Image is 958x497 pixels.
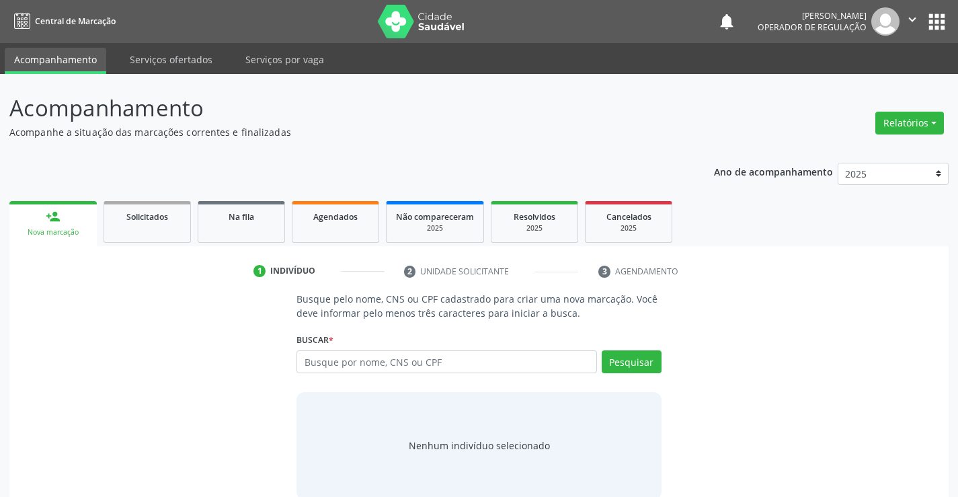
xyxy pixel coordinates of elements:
[120,48,222,71] a: Serviços ofertados
[5,48,106,74] a: Acompanhamento
[126,211,168,223] span: Solicitados
[758,10,867,22] div: [PERSON_NAME]
[253,265,266,277] div: 1
[717,12,736,31] button: notifications
[296,292,661,320] p: Busque pelo nome, CNS ou CPF cadastrado para criar uma nova marcação. Você deve informar pelo men...
[35,15,116,27] span: Central de Marcação
[296,350,596,373] input: Busque por nome, CNS ou CPF
[758,22,867,33] span: Operador de regulação
[514,211,555,223] span: Resolvidos
[229,211,254,223] span: Na fila
[236,48,333,71] a: Serviços por vaga
[409,438,550,453] div: Nenhum indivíduo selecionado
[9,91,667,125] p: Acompanhamento
[606,211,651,223] span: Cancelados
[501,223,568,233] div: 2025
[714,163,833,180] p: Ano de acompanhamento
[9,10,116,32] a: Central de Marcação
[19,227,87,237] div: Nova marcação
[595,223,662,233] div: 2025
[46,209,61,224] div: person_add
[396,211,474,223] span: Não compareceram
[396,223,474,233] div: 2025
[875,112,944,135] button: Relatórios
[296,330,333,350] label: Buscar
[313,211,358,223] span: Agendados
[900,7,925,36] button: 
[925,10,949,34] button: apps
[905,12,920,27] i: 
[602,350,662,373] button: Pesquisar
[9,125,667,139] p: Acompanhe a situação das marcações correntes e finalizadas
[871,7,900,36] img: img
[270,265,315,277] div: Indivíduo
